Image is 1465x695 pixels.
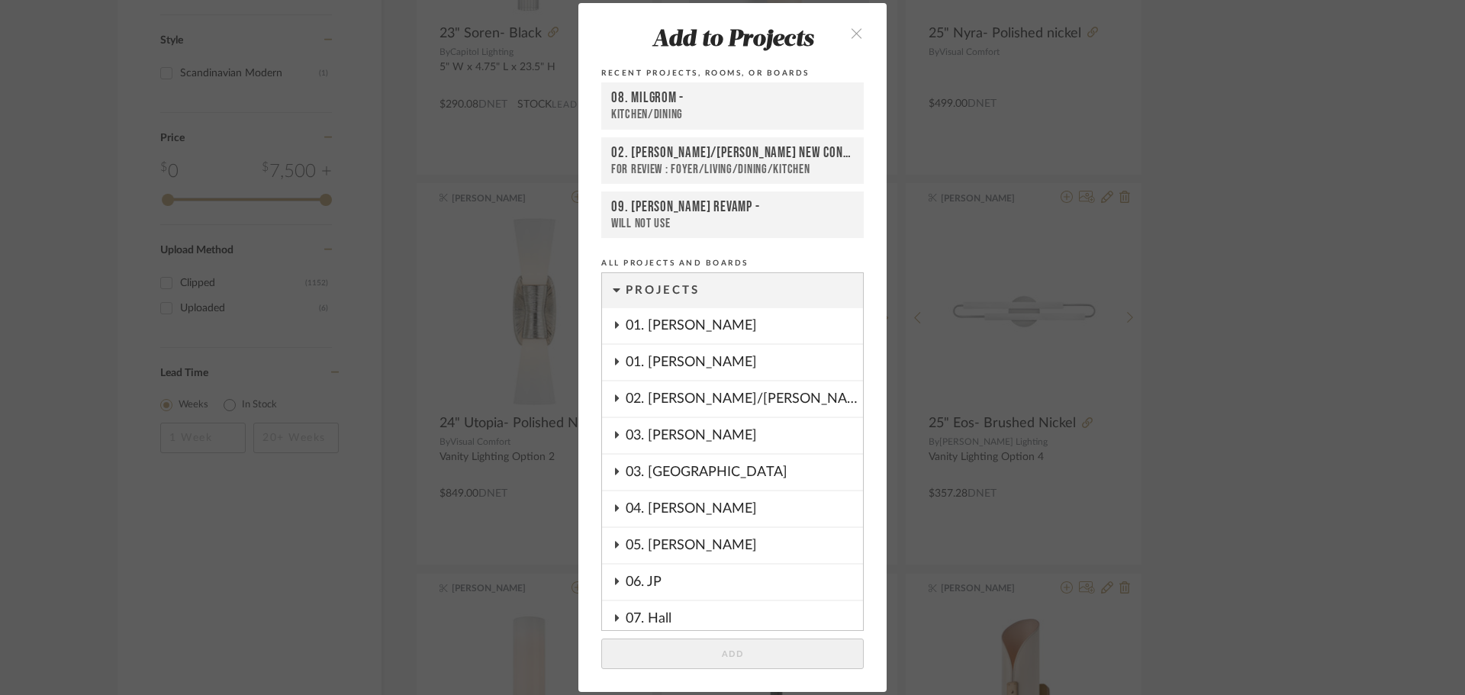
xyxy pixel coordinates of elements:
[626,491,863,526] div: 04. [PERSON_NAME]
[601,27,864,53] div: Add to Projects
[611,198,854,216] div: 09. [PERSON_NAME] Revamp -
[611,89,854,108] div: 08. Milgrom -
[601,66,864,80] div: Recent Projects, Rooms, or Boards
[601,639,864,670] button: Add
[834,17,879,48] button: close
[626,528,863,563] div: 05. [PERSON_NAME]
[626,381,863,417] div: 02. [PERSON_NAME]/[PERSON_NAME] New Con.
[626,565,863,600] div: 06. JP
[626,308,863,343] div: 01. [PERSON_NAME]
[611,216,854,231] div: Will NOT Use
[611,107,854,123] div: Kitchen/Dining
[626,455,863,490] div: 03. [GEOGRAPHIC_DATA]
[601,256,864,270] div: All Projects and Boards
[611,162,854,177] div: FOR REVIEW : Foyer/Living/Dining/Kitchen
[626,418,863,453] div: 03. [PERSON_NAME]
[626,273,863,308] div: Projects
[626,601,863,636] div: 07. Hall
[626,345,863,380] div: 01. [PERSON_NAME]
[611,144,854,162] div: 02. [PERSON_NAME]/[PERSON_NAME] New Con. -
